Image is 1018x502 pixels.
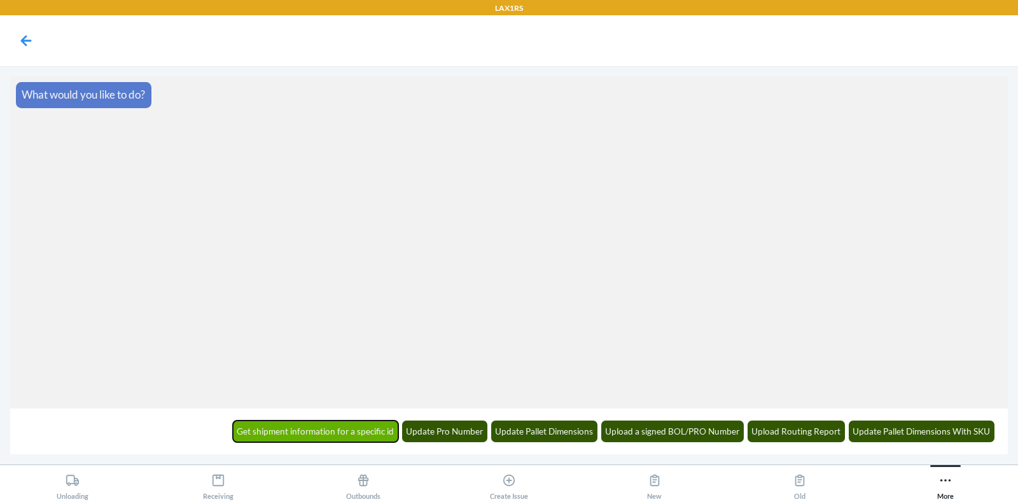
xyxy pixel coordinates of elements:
button: Receiving [146,465,291,500]
button: More [872,465,1018,500]
div: More [937,468,954,500]
button: New [582,465,727,500]
p: What would you like to do? [22,87,145,103]
div: Old [793,468,807,500]
p: LAX1RS [495,3,523,14]
button: Update Pallet Dimensions [491,421,598,442]
div: Unloading [57,468,88,500]
button: Update Pro Number [402,421,488,442]
button: Upload Routing Report [748,421,846,442]
button: Create Issue [436,465,582,500]
div: New [647,468,662,500]
button: Get shipment information for a specific id [233,421,399,442]
div: Outbounds [346,468,380,500]
button: Outbounds [291,465,436,500]
div: Receiving [203,468,234,500]
button: Update Pallet Dimensions With SKU [849,421,995,442]
button: Old [727,465,873,500]
div: Create Issue [490,468,528,500]
button: Upload a signed BOL/PRO Number [601,421,744,442]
